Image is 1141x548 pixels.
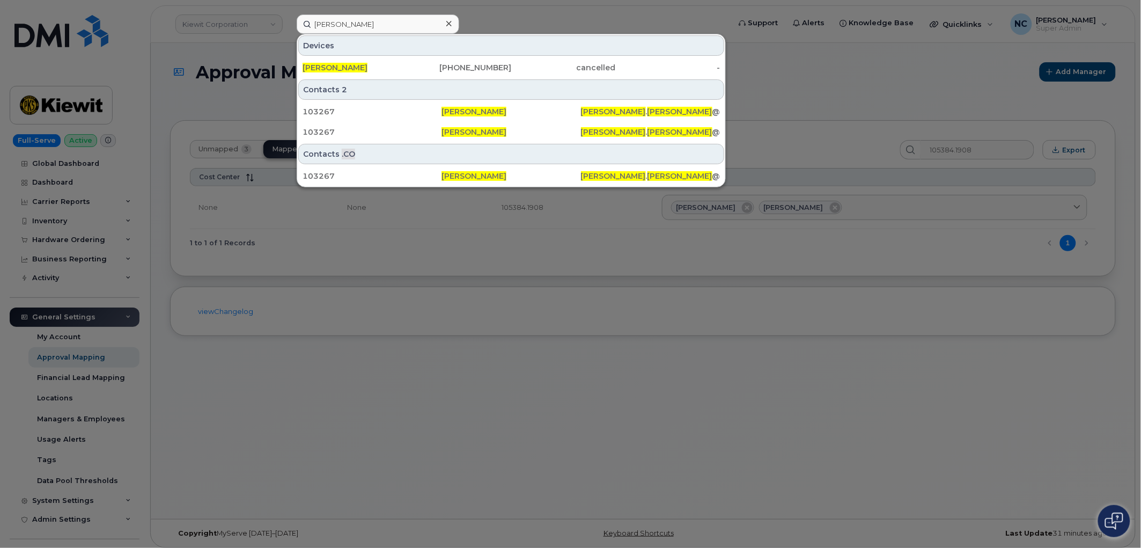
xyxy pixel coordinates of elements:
span: [PERSON_NAME] [647,171,712,181]
div: - [616,62,720,73]
div: [PHONE_NUMBER] [407,62,512,73]
div: . @[PERSON_NAME][DOMAIN_NAME] [581,171,720,181]
span: [PERSON_NAME] [441,171,506,181]
div: Contacts [298,79,724,100]
span: [PERSON_NAME] [581,127,646,137]
a: [PERSON_NAME][PHONE_NUMBER]cancelled- [298,58,724,77]
span: [PERSON_NAME] [581,171,646,181]
div: 103267 [303,106,441,117]
div: Contacts [298,144,724,164]
div: cancelled [511,62,616,73]
span: [PERSON_NAME] [647,127,712,137]
span: [PERSON_NAME] [441,127,506,137]
span: [PERSON_NAME] [441,107,506,116]
div: Devices [298,35,724,56]
span: [PERSON_NAME] [647,107,712,116]
span: .CO [342,149,355,159]
img: Open chat [1105,513,1123,530]
a: 103267[PERSON_NAME][PERSON_NAME].[PERSON_NAME]@[PERSON_NAME][DOMAIN_NAME] [298,102,724,121]
div: . @[PERSON_NAME][DOMAIN_NAME] [581,106,720,117]
a: 103267[PERSON_NAME][PERSON_NAME].[PERSON_NAME]@[PERSON_NAME][DOMAIN_NAME] [298,166,724,186]
div: 103267 [303,171,441,181]
div: 103267 [303,127,441,137]
span: [PERSON_NAME] [581,107,646,116]
span: 2 [342,84,347,95]
a: 103267[PERSON_NAME][PERSON_NAME].[PERSON_NAME]@[PERSON_NAME][DOMAIN_NAME] [298,122,724,142]
div: . @[PERSON_NAME][DOMAIN_NAME] [581,127,720,137]
span: [PERSON_NAME] [303,63,367,72]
